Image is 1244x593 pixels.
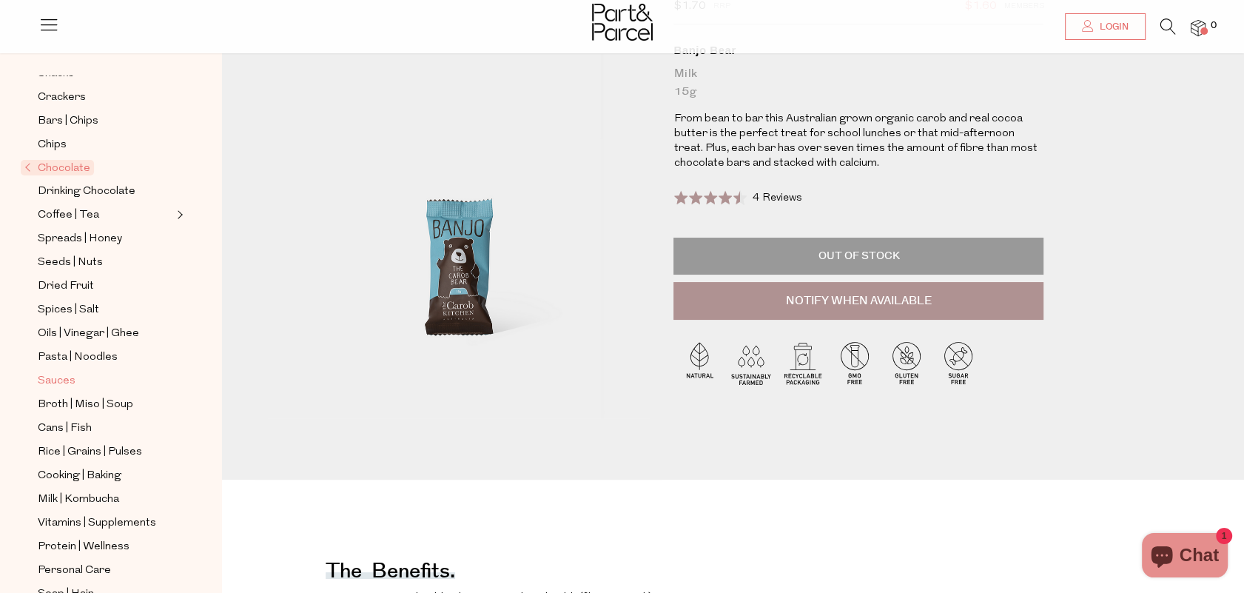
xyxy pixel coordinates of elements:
[38,230,122,248] span: Spreads | Honey
[38,182,172,201] a: Drinking Chocolate
[38,112,172,130] a: Bars | Chips
[1191,20,1206,36] a: 0
[38,113,98,130] span: Bars | Chips
[38,372,172,390] a: Sauces
[38,348,172,366] a: Pasta | Noodles
[38,325,139,343] span: Oils | Vinegar | Ghee
[38,135,172,154] a: Chips
[21,160,94,175] span: Chocolate
[38,514,172,532] a: Vitamins | Supplements
[592,4,653,41] img: Part&Parcel
[673,282,1043,321] button: Notify When Available
[38,207,99,224] span: Coffee | Tea
[38,467,121,485] span: Cooking | Baking
[932,337,984,389] img: P_P-ICONS-Live_Bec_V11_Sugar_Free.svg
[38,278,94,295] span: Dried Fruit
[38,301,99,319] span: Spices | Salt
[38,561,172,580] a: Personal Care
[38,443,172,461] a: Rice | Grains | Pulses
[38,443,142,461] span: Rice | Grains | Pulses
[38,396,133,414] span: Broth | Miso | Soup
[1096,21,1129,33] span: Login
[24,159,172,177] a: Chocolate
[673,337,725,389] img: P_P-ICONS-Live_Bec_V11_Natural.svg
[829,337,881,389] img: P_P-ICONS-Live_Bec_V11_GMO_Free.svg
[753,192,802,204] span: 4 Reviews
[38,183,135,201] span: Drinking Chocolate
[38,419,172,438] a: Cans | Fish
[38,88,172,107] a: Crackers
[38,538,130,556] span: Protein | Wellness
[38,395,172,414] a: Broth | Miso | Soup
[673,112,1043,171] p: From bean to bar this Australian grown organic carob and real cocoa butter is the perfect treat f...
[777,337,829,389] img: P_P-ICONS-Live_Bec_V11_Recyclable_Packaging.svg
[38,490,172,509] a: Milk | Kombucha
[38,420,92,438] span: Cans | Fish
[38,136,67,154] span: Chips
[38,254,103,272] span: Seeds | Nuts
[38,324,172,343] a: Oils | Vinegar | Ghee
[673,65,1043,101] div: Milk 15g
[1207,19,1220,33] span: 0
[38,230,172,248] a: Spreads | Honey
[673,238,1043,275] p: Out of Stock
[38,301,172,319] a: Spices | Salt
[725,337,777,389] img: P_P-ICONS-Live_Bec_V11_Sustainable_Farmed.svg
[326,569,455,579] h4: The benefits.
[38,206,172,224] a: Coffee | Tea
[38,372,75,390] span: Sauces
[38,515,156,532] span: Vitamins | Supplements
[881,337,932,389] img: P_P-ICONS-Live_Bec_V11_Gluten_Free.svg
[1065,13,1146,40] a: Login
[1137,533,1232,581] inbox-online-store-chat: Shopify online store chat
[38,277,172,295] a: Dried Fruit
[38,89,86,107] span: Crackers
[38,537,172,556] a: Protein | Wellness
[38,466,172,485] a: Cooking | Baking
[38,349,118,366] span: Pasta | Noodles
[38,253,172,272] a: Seeds | Nuts
[173,206,184,224] button: Expand/Collapse Coffee | Tea
[38,562,111,580] span: Personal Care
[38,491,119,509] span: Milk | Kombucha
